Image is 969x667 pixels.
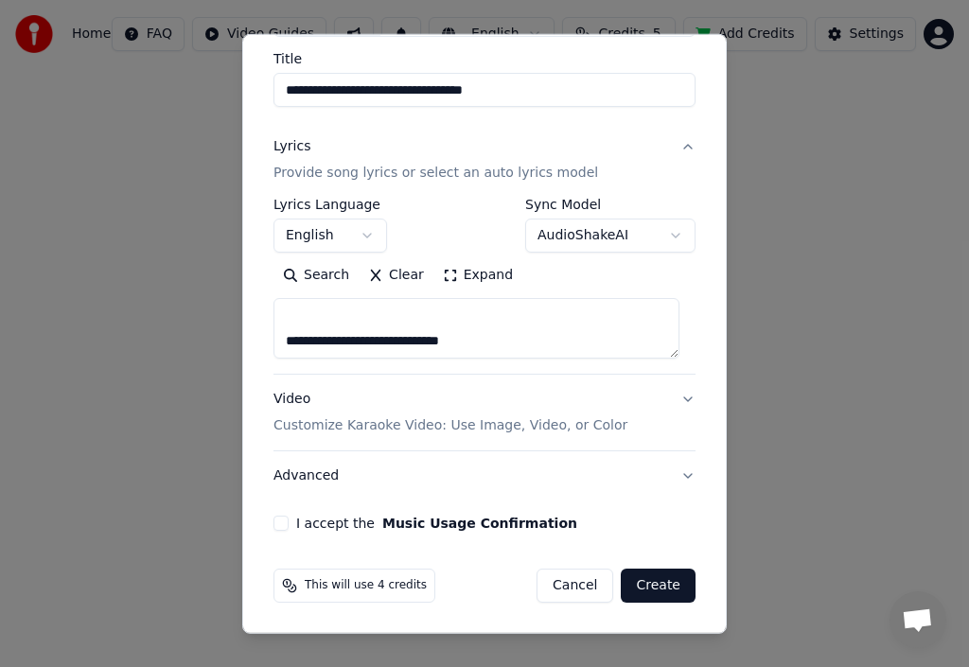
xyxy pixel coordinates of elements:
button: Expand [433,260,522,290]
button: Cancel [537,569,613,603]
button: Create [621,569,696,603]
button: Clear [359,260,433,290]
label: Title [273,52,696,65]
div: Video [273,390,627,435]
div: LyricsProvide song lyrics or select an auto lyrics model [273,198,696,374]
button: VideoCustomize Karaoke Video: Use Image, Video, or Color [273,375,696,450]
div: Lyrics [273,137,310,156]
button: Advanced [273,451,696,500]
button: Search [273,260,359,290]
p: Provide song lyrics or select an auto lyrics model [273,164,598,183]
label: Lyrics Language [273,198,387,211]
label: I accept the [296,517,577,530]
button: I accept the [382,517,577,530]
button: LyricsProvide song lyrics or select an auto lyrics model [273,122,696,198]
span: This will use 4 credits [305,578,427,593]
p: Customize Karaoke Video: Use Image, Video, or Color [273,416,627,435]
label: Sync Model [525,198,696,211]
